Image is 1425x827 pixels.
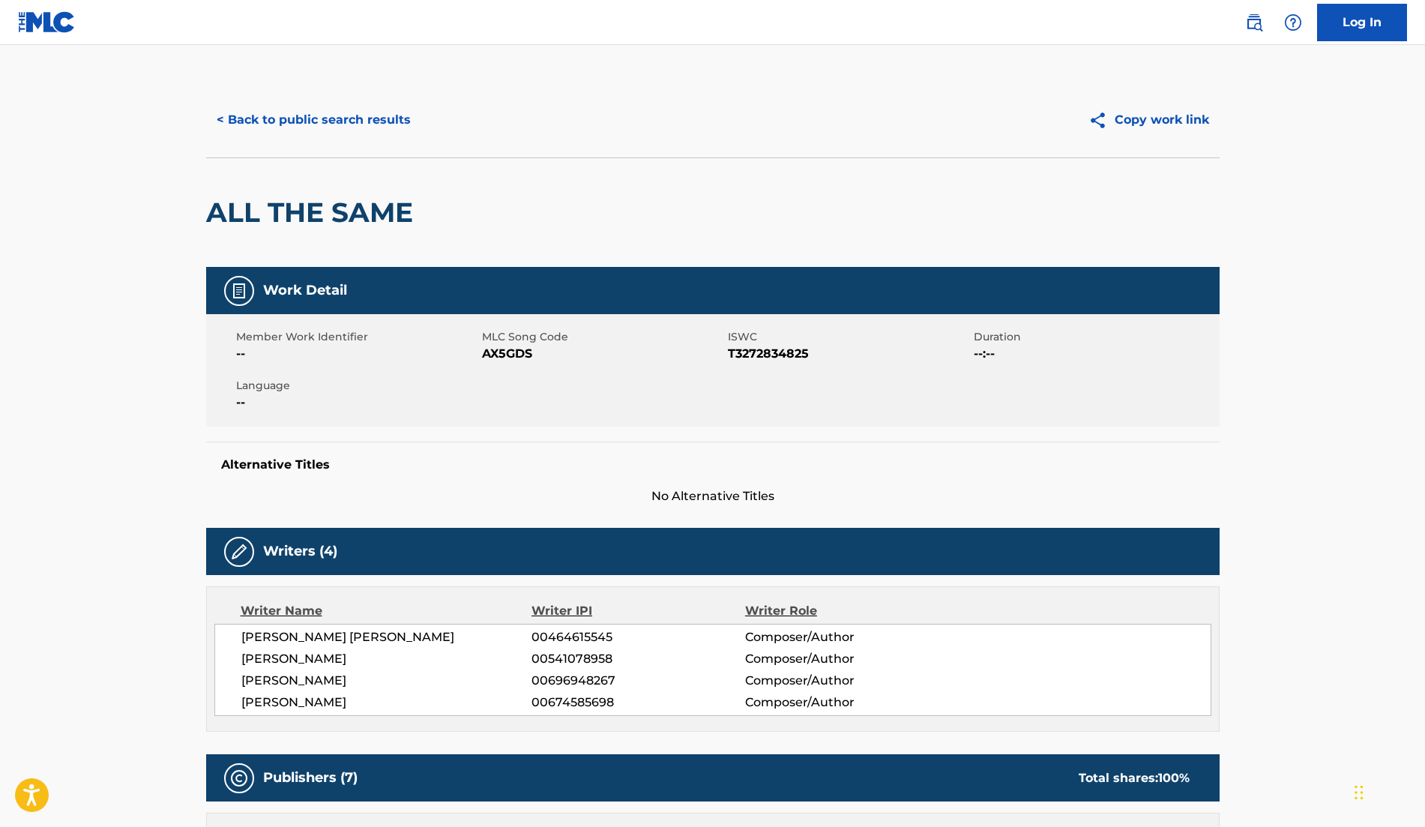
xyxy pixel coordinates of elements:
[531,650,744,668] span: 00541078958
[263,543,337,560] h5: Writers (4)
[241,628,532,646] span: [PERSON_NAME] [PERSON_NAME]
[1079,769,1190,787] div: Total shares:
[1088,111,1115,130] img: Copy work link
[236,378,478,394] span: Language
[230,769,248,787] img: Publishers
[745,628,939,646] span: Composer/Author
[241,694,532,712] span: [PERSON_NAME]
[236,329,478,345] span: Member Work Identifier
[1158,771,1190,785] span: 100 %
[206,101,421,139] button: < Back to public search results
[236,345,478,363] span: --
[728,329,970,345] span: ISWC
[482,329,724,345] span: MLC Song Code
[531,602,745,620] div: Writer IPI
[1317,4,1407,41] a: Log In
[230,543,248,561] img: Writers
[206,487,1220,505] span: No Alternative Titles
[230,282,248,300] img: Work Detail
[241,650,532,668] span: [PERSON_NAME]
[18,11,76,33] img: MLC Logo
[206,196,421,229] h2: ALL THE SAME
[1350,755,1425,827] iframe: Chat Widget
[263,282,347,299] h5: Work Detail
[263,769,358,787] h5: Publishers (7)
[1245,13,1263,31] img: search
[531,672,744,690] span: 00696948267
[531,694,744,712] span: 00674585698
[531,628,744,646] span: 00464615545
[745,672,939,690] span: Composer/Author
[728,345,970,363] span: T3272834825
[221,457,1205,472] h5: Alternative Titles
[745,650,939,668] span: Composer/Author
[745,602,939,620] div: Writer Role
[1355,770,1364,815] div: Drag
[236,394,478,412] span: --
[1239,7,1269,37] a: Public Search
[1078,101,1220,139] button: Copy work link
[1278,7,1308,37] div: Help
[1284,13,1302,31] img: help
[745,694,939,712] span: Composer/Author
[482,345,724,363] span: AX5GDS
[241,672,532,690] span: [PERSON_NAME]
[974,329,1216,345] span: Duration
[974,345,1216,363] span: --:--
[241,602,532,620] div: Writer Name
